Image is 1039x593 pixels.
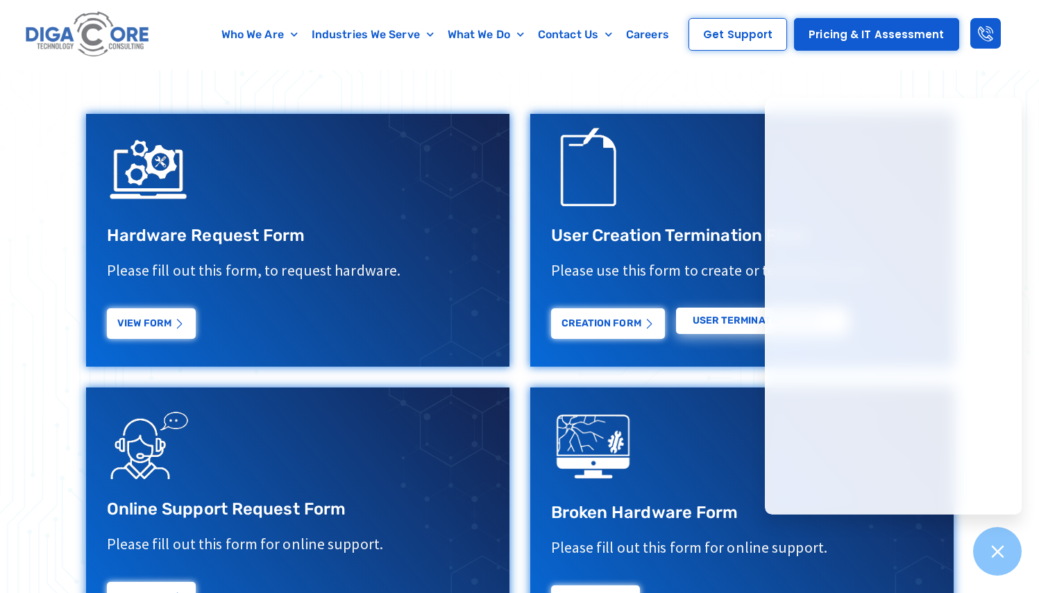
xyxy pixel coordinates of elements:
[551,308,665,339] a: Creation Form
[107,225,489,247] h3: Hardware Request Form
[765,98,1022,515] iframe: Chatgenie Messenger
[107,499,489,520] h3: Online Support Request Form
[305,19,441,51] a: Industries We Serve
[689,18,787,51] a: Get Support
[551,405,634,488] img: digacore technology consulting
[209,19,682,51] nav: Menu
[107,260,489,281] p: Please fill out this form, to request hardware.
[22,7,153,62] img: Digacore logo 1
[551,502,933,524] h3: Broken Hardware Form
[703,29,772,40] span: Get Support
[551,225,933,247] h3: User Creation Termination Form
[693,316,818,326] span: USER Termination Form
[441,19,531,51] a: What We Do
[676,308,848,334] a: USER Termination Form
[107,128,190,211] img: IT Support Icon
[214,19,305,51] a: Who We Are
[619,19,676,51] a: Careers
[809,29,944,40] span: Pricing & IT Assessment
[107,308,196,339] a: View Form
[794,18,958,51] a: Pricing & IT Assessment
[107,401,190,485] img: Support Request Icon
[107,534,489,554] p: Please fill out this form for online support.
[551,537,933,558] p: Please fill out this form for online support.
[551,128,634,211] img: Support Request Icon
[531,19,619,51] a: Contact Us
[551,260,933,281] p: Please use this form to create or terminate a user.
